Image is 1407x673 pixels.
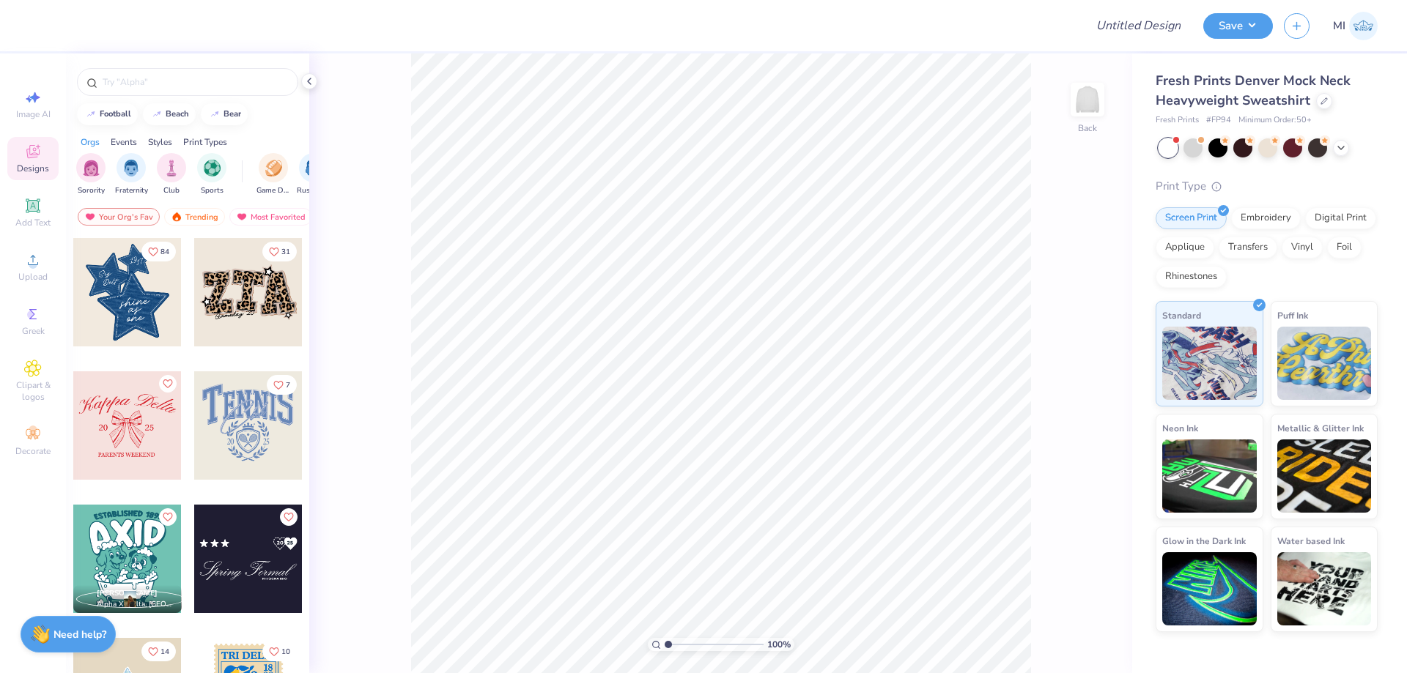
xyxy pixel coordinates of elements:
[1277,308,1308,323] span: Puff Ink
[1162,533,1246,549] span: Glow in the Dark Ink
[1305,207,1376,229] div: Digital Print
[1282,237,1323,259] div: Vinyl
[97,599,176,610] span: Alpha Xi Delta, [GEOGRAPHIC_DATA]
[209,110,221,119] img: trend_line.gif
[1162,327,1257,400] img: Standard
[1156,207,1227,229] div: Screen Print
[201,103,248,125] button: bear
[1156,72,1351,109] span: Fresh Prints Denver Mock Neck Heavyweight Sweatshirt
[183,135,227,149] div: Print Types
[53,628,106,642] strong: Need help?
[141,642,176,661] button: Like
[1085,11,1192,40] input: Untitled Design
[297,153,330,196] button: filter button
[265,160,282,176] img: Game Day Image
[148,135,172,149] div: Styles
[166,110,189,118] div: beach
[15,217,51,228] span: Add Text
[281,248,290,256] span: 31
[151,110,163,119] img: trend_line.gif
[1349,12,1378,40] img: Mark Isaac
[115,153,148,196] div: filter for Fraternity
[1277,552,1372,625] img: Water based Ink
[171,212,182,222] img: trending.gif
[78,208,160,226] div: Your Org's Fav
[1219,237,1277,259] div: Transfers
[1156,266,1227,288] div: Rhinestones
[160,648,169,655] span: 14
[157,153,186,196] div: filter for Club
[97,588,158,598] span: [PERSON_NAME]
[1277,533,1345,549] span: Water based Ink
[7,379,59,403] span: Clipart & logos
[256,185,290,196] span: Game Day
[15,445,51,457] span: Decorate
[197,153,226,196] div: filter for Sports
[77,103,138,125] button: football
[1162,552,1257,625] img: Glow in the Dark Ink
[297,153,330,196] div: filter for Rush & Bid
[256,153,290,196] div: filter for Game Day
[1156,114,1199,127] span: Fresh Prints
[100,110,131,118] div: football
[267,375,297,395] button: Like
[160,248,169,256] span: 84
[115,185,148,196] span: Fraternity
[1333,18,1345,34] span: MI
[159,508,177,526] button: Like
[262,642,297,661] button: Like
[1162,439,1257,513] img: Neon Ink
[306,160,322,176] img: Rush & Bid Image
[17,163,49,174] span: Designs
[1277,439,1372,513] img: Metallic & Glitter Ink
[85,110,97,119] img: trend_line.gif
[1238,114,1312,127] span: Minimum Order: 50 +
[229,208,312,226] div: Most Favorited
[286,382,290,389] span: 7
[76,153,106,196] div: filter for Sorority
[76,153,106,196] button: filter button
[164,208,225,226] div: Trending
[1203,13,1273,39] button: Save
[297,185,330,196] span: Rush & Bid
[157,153,186,196] button: filter button
[22,325,45,337] span: Greek
[18,271,48,283] span: Upload
[111,135,137,149] div: Events
[1078,122,1097,135] div: Back
[163,160,180,176] img: Club Image
[201,185,224,196] span: Sports
[1277,420,1364,436] span: Metallic & Glitter Ink
[224,110,241,118] div: bear
[1162,308,1201,323] span: Standard
[767,638,791,651] span: 100 %
[204,160,221,176] img: Sports Image
[83,160,100,176] img: Sorority Image
[159,375,177,393] button: Like
[197,153,226,196] button: filter button
[81,135,100,149] div: Orgs
[78,185,105,196] span: Sorority
[115,153,148,196] button: filter button
[16,108,51,120] span: Image AI
[123,160,139,176] img: Fraternity Image
[280,508,298,526] button: Like
[1156,178,1378,195] div: Print Type
[141,242,176,261] button: Like
[256,153,290,196] button: filter button
[1162,420,1198,436] span: Neon Ink
[1156,237,1214,259] div: Applique
[236,212,248,222] img: most_fav.gif
[143,103,196,125] button: beach
[163,185,180,196] span: Club
[101,75,289,89] input: Try "Alpha"
[84,212,96,222] img: most_fav.gif
[262,242,297,261] button: Like
[1327,237,1362,259] div: Foil
[1231,207,1301,229] div: Embroidery
[281,648,290,655] span: 10
[1073,85,1102,114] img: Back
[1206,114,1231,127] span: # FP94
[1277,327,1372,400] img: Puff Ink
[1333,12,1378,40] a: MI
